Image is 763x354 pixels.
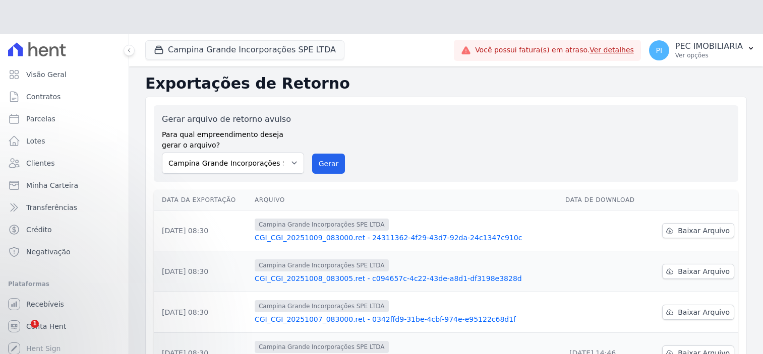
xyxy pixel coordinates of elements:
a: Baixar Arquivo [662,223,734,238]
span: Crédito [26,225,52,235]
a: Recebíveis [4,294,125,314]
th: Arquivo [251,190,561,210]
a: Minha Carteira [4,175,125,195]
span: Campina Grande Incorporações SPE LTDA [255,341,389,353]
span: Você possui fatura(s) em atraso. [475,45,634,55]
span: Baixar Arquivo [678,307,730,317]
a: CGI_CGI_20251008_083005.ret - c094657c-4c22-43de-a8d1-df3198e3828d [255,273,557,284]
iframe: Intercom notifications mensagem [8,256,209,327]
span: Campina Grande Incorporações SPE LTDA [255,219,389,231]
span: Baixar Arquivo [678,266,730,276]
a: Transferências [4,197,125,218]
span: Campina Grande Incorporações SPE LTDA [255,300,389,312]
a: Parcelas [4,109,125,129]
a: Conta Hent [4,316,125,336]
p: PEC IMOBILIARIA [675,41,743,51]
a: Ver detalhes [590,46,634,54]
a: Lotes [4,131,125,151]
a: Contratos [4,87,125,107]
span: Clientes [26,158,54,168]
span: 1 [31,320,39,328]
a: Baixar Arquivo [662,305,734,320]
label: Gerar arquivo de retorno avulso [162,113,304,125]
a: Baixar Arquivo [662,264,734,279]
a: CGI_CGI_20251009_083000.ret - 24311362-4f29-43d7-92da-24c1347c910c [255,233,557,243]
span: PI [656,47,663,54]
button: Gerar [312,154,345,174]
span: Visão Geral [26,69,67,80]
span: Transferências [26,202,77,213]
p: Ver opções [675,51,743,59]
a: Visão Geral [4,64,125,85]
td: [DATE] 08:30 [154,251,251,292]
span: Campina Grande Incorporações SPE LTDA [255,259,389,271]
iframe: Intercom live chat [10,320,34,344]
a: CGI_CGI_20251007_083000.ret - 0342ffd9-31be-4cbf-974e-e95122c68d1f [255,314,557,324]
a: Clientes [4,153,125,173]
span: Lotes [26,136,45,146]
a: Negativação [4,242,125,262]
button: PI PEC IMOBILIARIA Ver opções [641,36,763,64]
span: Negativação [26,247,71,257]
th: Data da Exportação [154,190,251,210]
th: Data de Download [561,190,648,210]
span: Minha Carteira [26,180,78,190]
label: Para qual empreendimento deseja gerar o arquivo? [162,125,304,151]
h2: Exportações de Retorno [145,75,747,93]
button: Campina Grande Incorporações SPE LTDA [145,40,344,59]
span: Parcelas [26,114,55,124]
a: Crédito [4,220,125,240]
span: Contratos [26,92,61,102]
td: [DATE] 08:30 [154,210,251,251]
span: Baixar Arquivo [678,226,730,236]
